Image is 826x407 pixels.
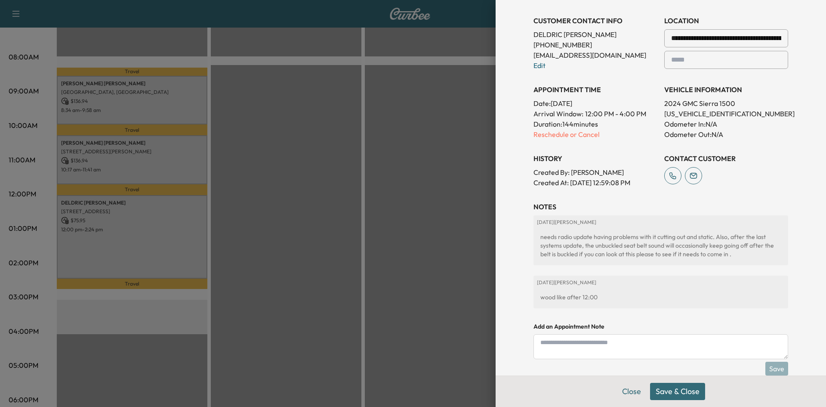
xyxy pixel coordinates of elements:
p: Odometer Out: N/A [664,129,788,140]
h3: VEHICLE INFORMATION [664,84,788,95]
p: Date: [DATE] [533,98,657,109]
p: DELDRIC [PERSON_NAME] [533,29,657,40]
p: 2024 GMC Sierra 1500 [664,98,788,109]
h3: APPOINTMENT TIME [533,84,657,95]
a: Edit [533,61,546,70]
p: Duration: 144 minutes [533,119,657,129]
button: Save & Close [650,383,705,400]
div: wood like after 12:00 [537,289,785,305]
p: Created At : [DATE] 12:59:08 PM [533,177,657,188]
p: [PHONE_NUMBER] [533,40,657,50]
button: Close [616,383,647,400]
h3: History [533,153,657,164]
h3: NOTES [533,202,788,212]
h3: LOCATION [664,16,788,26]
p: [DATE] | [PERSON_NAME] [537,279,785,286]
p: Reschedule or Cancel [533,129,657,140]
p: Odometer In: N/A [664,119,788,129]
div: needs radio update having problems with it cutting out and static. Also, after the last systems u... [537,229,785,262]
h3: CUSTOMER CONTACT INFO [533,16,657,26]
p: Arrival Window: [533,109,657,119]
h3: CONTACT CUSTOMER [664,153,788,164]
h4: Add an Appointment Note [533,322,788,331]
p: [US_VEHICLE_IDENTIFICATION_NUMBER] [664,109,788,119]
span: 12:00 PM - 4:00 PM [585,109,646,119]
p: Created By : [PERSON_NAME] [533,167,657,177]
p: [EMAIL_ADDRESS][DOMAIN_NAME] [533,50,657,60]
p: [DATE] | [PERSON_NAME] [537,219,785,226]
